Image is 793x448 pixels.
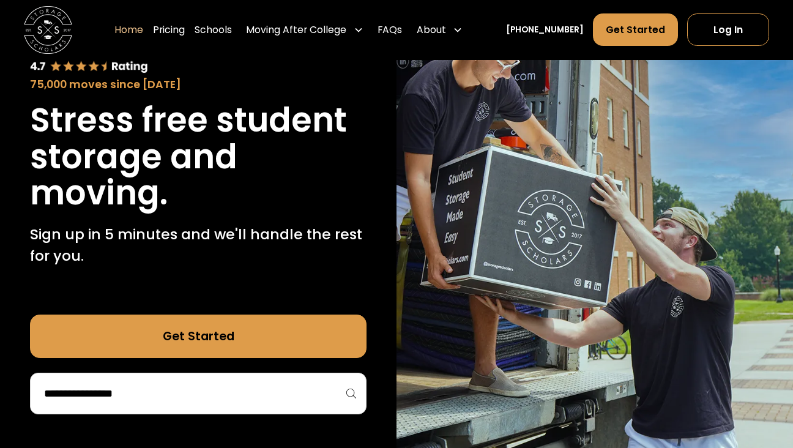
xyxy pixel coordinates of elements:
[241,13,368,47] div: Moving After College
[24,6,72,54] img: Storage Scholars main logo
[412,13,467,47] div: About
[30,102,367,211] h1: Stress free student storage and moving.
[378,13,402,47] a: FAQs
[687,14,769,47] a: Log In
[114,13,143,47] a: Home
[153,13,185,47] a: Pricing
[30,77,367,92] div: 75,000 moves since [DATE]
[30,223,367,267] p: Sign up in 5 minutes and we'll handle the rest for you.
[24,6,72,54] a: home
[506,24,584,37] a: [PHONE_NUMBER]
[417,23,446,37] div: About
[195,13,232,47] a: Schools
[30,315,367,358] a: Get Started
[593,14,677,47] a: Get Started
[246,23,346,37] div: Moving After College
